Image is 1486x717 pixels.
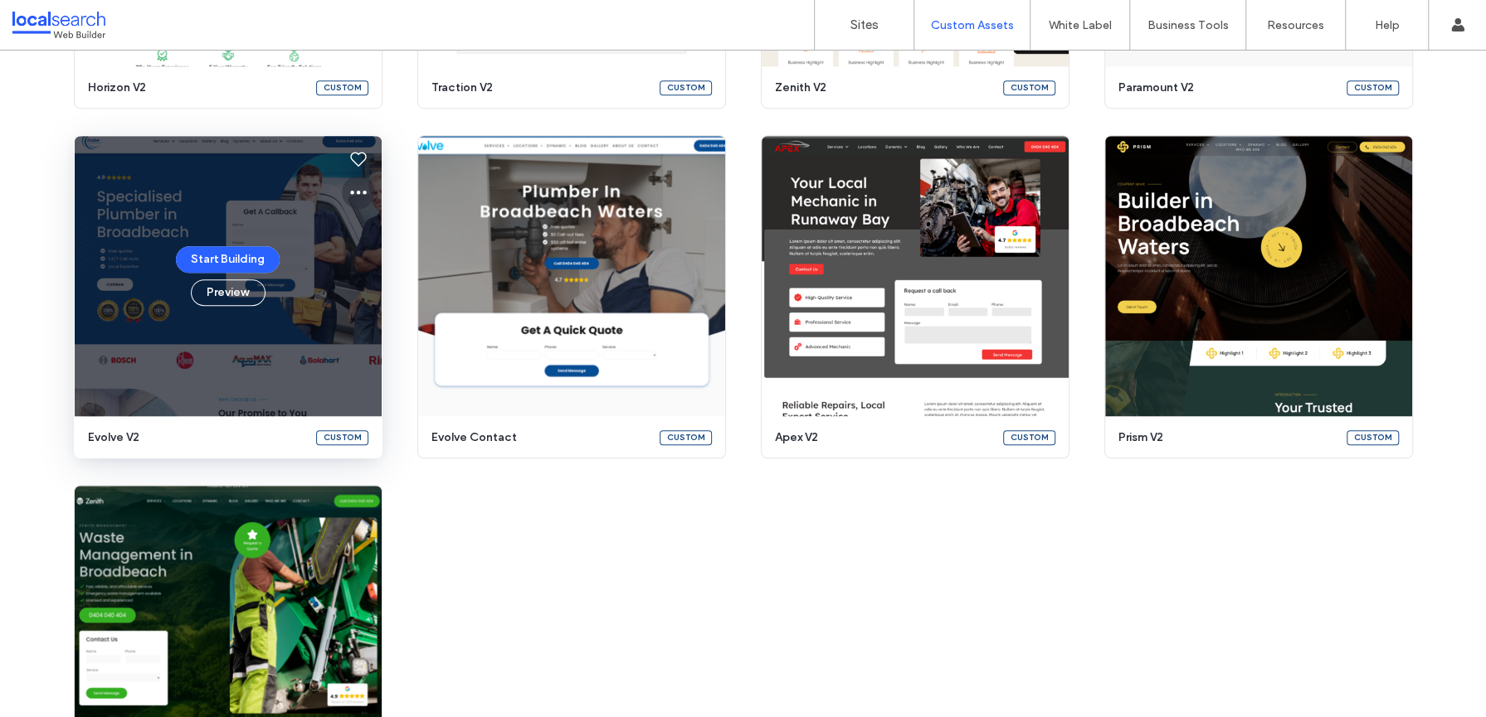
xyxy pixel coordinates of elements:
span: evolve v2 [88,429,306,446]
div: Custom [1347,80,1399,95]
div: Custom [1347,430,1399,445]
label: Resources [1267,18,1324,32]
span: Help [38,12,72,27]
span: traction v2 [431,80,650,96]
div: Custom [660,430,712,445]
span: prism v2 [1118,429,1337,446]
span: zenith v2 [775,80,993,96]
label: Business Tools [1147,18,1229,32]
div: Custom [1003,430,1055,445]
div: Custom [316,80,368,95]
span: apex v2 [775,429,993,446]
span: paramount v2 [1118,80,1337,96]
span: horizon v2 [88,80,306,96]
label: Custom Assets [931,18,1014,32]
button: Start Building [176,246,280,273]
div: Custom [1003,80,1055,95]
div: Custom [316,430,368,445]
div: Custom [660,80,712,95]
label: Sites [850,17,879,32]
label: White Label [1049,18,1112,32]
button: Preview [191,279,266,306]
span: evolve contact [431,429,650,446]
label: Help [1375,18,1400,32]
